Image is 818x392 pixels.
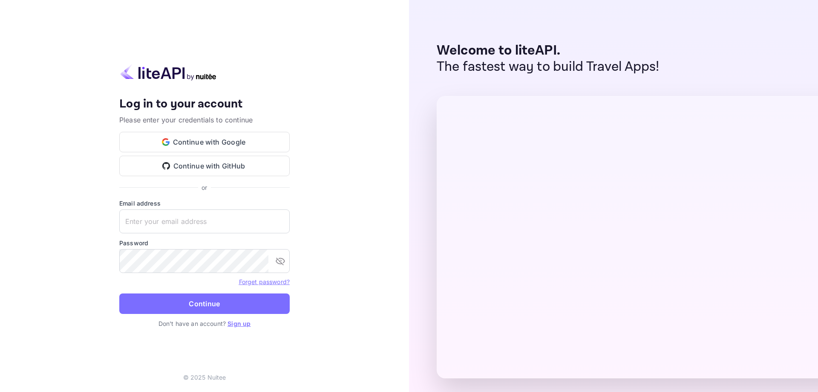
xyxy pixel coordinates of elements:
img: liteapi [119,64,217,81]
a: Sign up [228,320,251,327]
p: Please enter your credentials to continue [119,115,290,125]
a: Forget password? [239,277,290,286]
p: The fastest way to build Travel Apps! [437,59,660,75]
a: Forget password? [239,278,290,285]
h4: Log in to your account [119,97,290,112]
label: Password [119,238,290,247]
p: Don't have an account? [119,319,290,328]
button: Continue [119,293,290,314]
input: Enter your email address [119,209,290,233]
p: Welcome to liteAPI. [437,43,660,59]
label: Email address [119,199,290,208]
button: Continue with GitHub [119,156,290,176]
p: © 2025 Nuitee [183,373,226,382]
p: or [202,183,207,192]
button: toggle password visibility [272,253,289,270]
button: Continue with Google [119,132,290,152]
